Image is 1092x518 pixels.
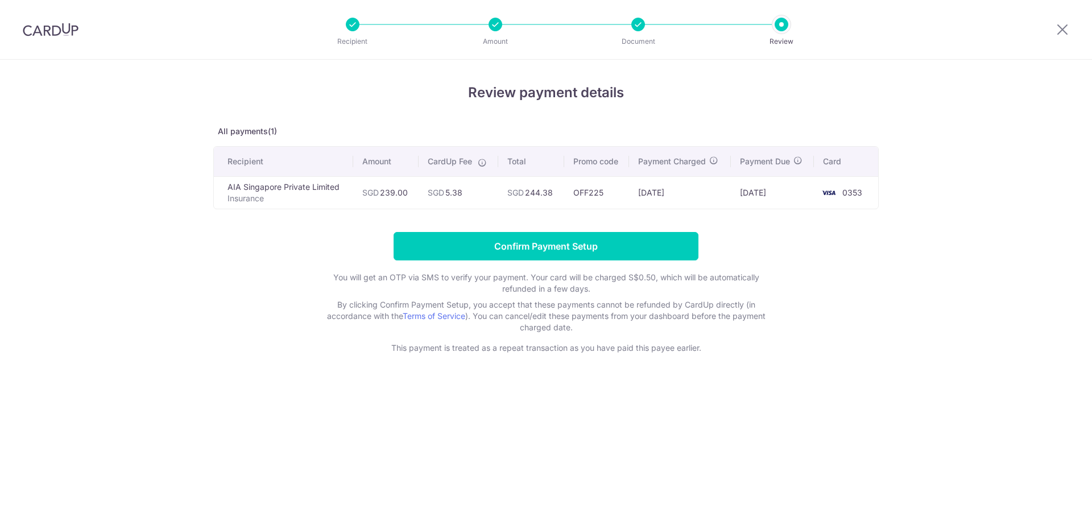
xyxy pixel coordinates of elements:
[596,36,680,47] p: Document
[318,272,773,295] p: You will get an OTP via SMS to verify your payment. Your card will be charged S$0.50, which will ...
[419,176,498,209] td: 5.38
[428,188,444,197] span: SGD
[227,193,344,204] p: Insurance
[214,176,353,209] td: AIA Singapore Private Limited
[498,176,564,209] td: 244.38
[1019,484,1081,512] iframe: Opens a widget where you can find more information
[740,156,790,167] span: Payment Due
[353,147,419,176] th: Amount
[731,176,814,209] td: [DATE]
[362,188,379,197] span: SGD
[428,156,472,167] span: CardUp Fee
[453,36,537,47] p: Amount
[629,176,731,209] td: [DATE]
[842,188,862,197] span: 0353
[394,232,698,260] input: Confirm Payment Setup
[214,147,353,176] th: Recipient
[564,147,630,176] th: Promo code
[353,176,419,209] td: 239.00
[23,23,78,36] img: CardUp
[814,147,878,176] th: Card
[311,36,395,47] p: Recipient
[318,299,773,333] p: By clicking Confirm Payment Setup, you accept that these payments cannot be refunded by CardUp di...
[498,147,564,176] th: Total
[507,188,524,197] span: SGD
[638,156,706,167] span: Payment Charged
[318,342,773,354] p: This payment is treated as a repeat transaction as you have paid this payee earlier.
[739,36,824,47] p: Review
[564,176,630,209] td: OFF225
[817,186,840,200] img: <span class="translation_missing" title="translation missing: en.account_steps.new_confirm_form.b...
[403,311,465,321] a: Terms of Service
[213,82,879,103] h4: Review payment details
[213,126,879,137] p: All payments(1)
